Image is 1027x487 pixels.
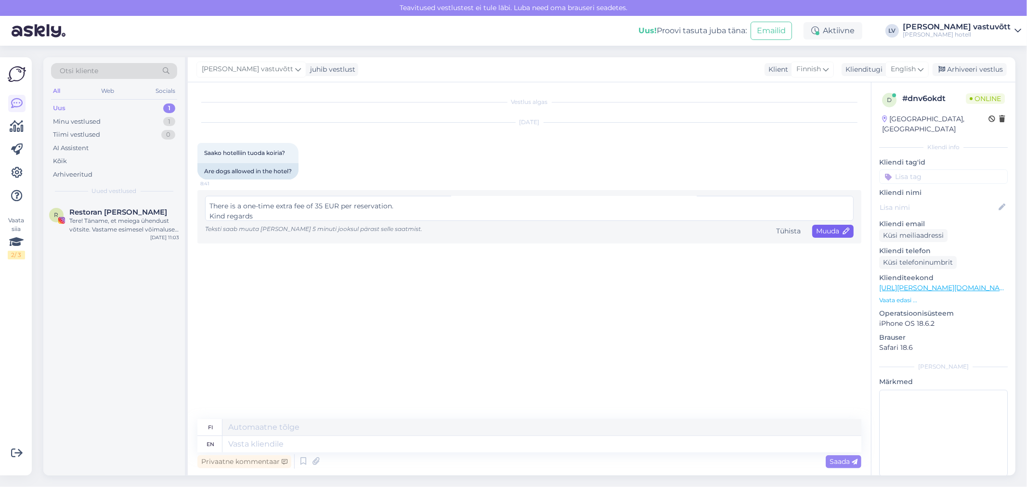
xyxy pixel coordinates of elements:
span: d [887,96,892,103]
span: Online [966,93,1005,104]
div: Vestlus algas [197,98,861,106]
span: Saako hotelliin tuoda koiria? [204,149,285,156]
div: [DATE] 11:03 [150,234,179,241]
div: [GEOGRAPHIC_DATA], [GEOGRAPHIC_DATA] [882,114,988,134]
a: [PERSON_NAME] vastuvõtt[PERSON_NAME] hotell [903,23,1021,38]
div: Kõik [53,156,67,166]
div: Arhiveeritud [53,170,92,179]
span: Finnish [796,64,821,75]
div: # dnv6okdt [902,93,966,104]
div: Aktiivne [804,22,862,39]
div: Web [100,85,117,97]
p: Kliendi email [879,219,1008,229]
span: [PERSON_NAME] vastuvõtt [202,64,293,75]
p: Märkmed [879,377,1008,387]
span: R [54,211,59,218]
span: Teksti saab muuta [PERSON_NAME] 5 minuti jooksul pärast selle saatmist. [205,225,422,232]
span: Saada [830,457,858,466]
div: [PERSON_NAME] hotell [903,31,1011,38]
div: Tere! Täname, et meiega ühendust võtsite. Vastame esimesel võimalusel. Laudu on võimalik broneeri... [69,217,179,234]
div: Uus [53,103,65,113]
div: Küsi telefoninumbrit [879,256,957,269]
div: Vaata siia [8,216,25,259]
div: 2 / 3 [8,251,25,259]
button: Emailid [751,22,792,40]
b: Uus! [638,26,657,35]
span: Otsi kliente [60,66,98,76]
span: English [891,64,916,75]
div: Privaatne kommentaar [197,455,291,468]
div: Tiimi vestlused [53,130,100,140]
p: Kliendi telefon [879,246,1008,256]
img: Askly Logo [8,65,26,83]
textarea: Hello! Thank you for your letter! We do allow pets at our Hotel with the following conditions: We... [205,196,854,221]
div: Are dogs allowed in the hotel? [197,163,299,179]
p: Operatsioonisüsteem [879,308,1008,319]
div: juhib vestlust [306,64,355,75]
div: 0 [161,130,175,140]
div: All [51,85,62,97]
div: Klient [765,64,788,75]
span: 8:41 [200,180,236,187]
span: Uued vestlused [92,187,137,195]
p: Vaata edasi ... [879,296,1008,305]
div: [DATE] [197,118,861,127]
div: [PERSON_NAME] [879,362,1008,371]
div: [PERSON_NAME] vastuvõtt [903,23,1011,31]
div: AI Assistent [53,143,89,153]
p: Brauser [879,333,1008,343]
div: Minu vestlused [53,117,101,127]
div: Küsi meiliaadressi [879,229,948,242]
div: fi [208,419,213,436]
p: Safari 18.6 [879,343,1008,353]
p: iPhone OS 18.6.2 [879,319,1008,329]
a: [URL][PERSON_NAME][DOMAIN_NAME] [879,283,1012,292]
div: Arhiveeri vestlus [933,63,1007,76]
div: Tühista [772,225,805,238]
div: Proovi tasuta juba täna: [638,25,747,37]
span: Restoran Hõlm [69,208,167,217]
p: Kliendi tag'id [879,157,1008,167]
div: 1 [163,117,175,127]
div: Kliendi info [879,143,1008,152]
div: Socials [154,85,177,97]
input: Lisa tag [879,169,1008,184]
p: Kliendi nimi [879,188,1008,198]
p: Klienditeekond [879,273,1008,283]
div: en [207,436,215,452]
span: Muuda [816,227,850,235]
div: LV [885,24,899,38]
div: 1 [163,103,175,113]
input: Lisa nimi [880,202,997,213]
div: Klienditugi [842,64,883,75]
